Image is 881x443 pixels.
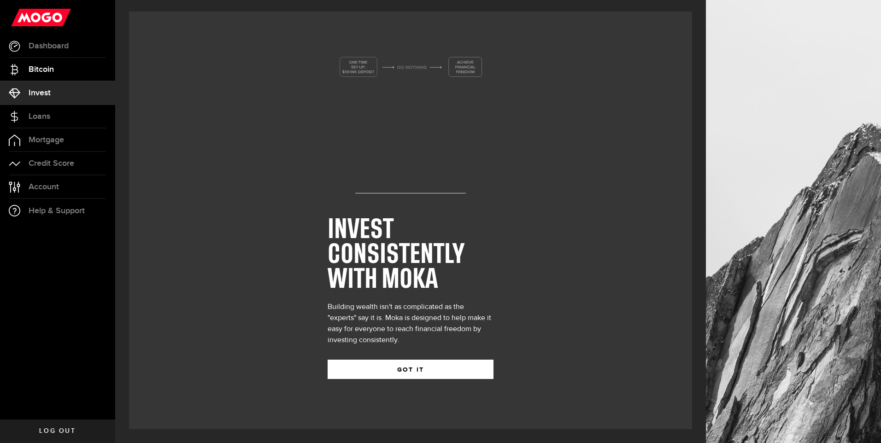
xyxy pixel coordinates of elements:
span: Mortgage [29,136,64,144]
div: Building wealth isn't as complicated as the "experts" say it is. Moka is designed to help make it... [328,302,493,346]
button: GOT IT [328,360,493,379]
span: Log out [39,428,76,434]
span: Dashboard [29,42,69,50]
span: Loans [29,112,50,121]
span: Credit Score [29,159,74,168]
h1: INVEST CONSISTENTLY WITH MOKA [328,218,493,292]
span: Invest [29,89,51,97]
span: Help & Support [29,207,85,215]
span: Account [29,183,59,191]
button: Open LiveChat chat widget [7,4,35,31]
span: Bitcoin [29,65,54,74]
